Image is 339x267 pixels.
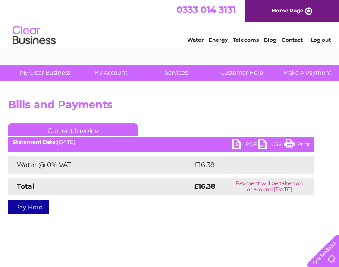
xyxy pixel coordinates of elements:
[194,182,215,190] strong: £16.38
[141,65,212,81] a: Services
[187,37,204,43] a: Water
[192,156,296,174] td: £16.38
[17,182,35,190] strong: Total
[206,65,277,81] a: Customer Help
[8,156,192,174] td: Water @ 0% VAT
[75,65,146,81] a: My Account
[264,37,276,43] a: Blog
[224,178,314,195] td: Payment will be taken on or around [DATE]
[311,37,331,43] a: Log out
[8,123,138,136] a: Current Invoice
[258,139,284,152] a: CSV
[232,139,258,152] a: PDF
[284,139,310,152] a: Print
[9,65,81,81] a: My Clear Business
[233,37,259,43] a: Telecoms
[176,4,236,15] a: 0333 014 3131
[282,37,303,43] a: Contact
[209,37,228,43] a: Energy
[8,139,314,145] div: [DATE]
[12,22,56,49] img: logo.png
[8,200,49,214] a: Pay Here
[13,139,57,145] b: Statement Date:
